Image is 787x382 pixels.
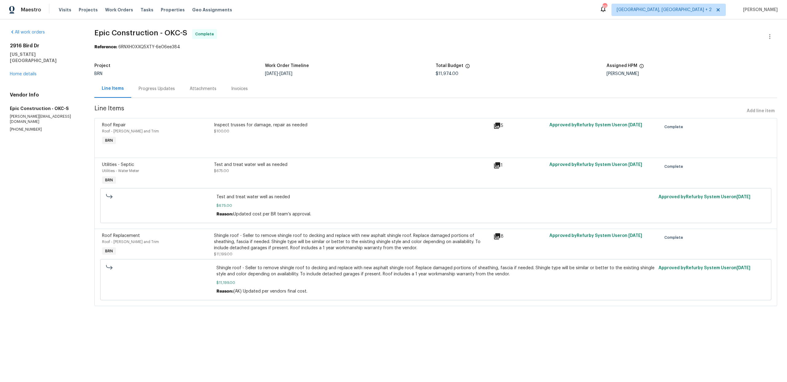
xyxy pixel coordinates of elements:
[233,212,311,216] span: Updated cost per BR team’s approval.
[94,44,777,50] div: 6RNXH0XXQ5XTY-6e06ee384
[214,233,490,251] div: Shingle roof - Seller to remove shingle roof to decking and replace with new asphalt shingle roof...
[737,195,750,199] span: [DATE]
[94,64,110,68] h5: Project
[10,114,80,124] p: [PERSON_NAME][EMAIL_ADDRESS][DOMAIN_NAME]
[140,8,153,12] span: Tasks
[21,7,41,13] span: Maestro
[214,129,229,133] span: $100.00
[664,234,686,241] span: Complete
[214,252,232,256] span: $11,199.00
[10,92,80,98] h4: Vendor Info
[607,64,637,68] h5: Assigned HPM
[216,212,233,216] span: Reason:
[103,177,115,183] span: BRN
[737,266,750,270] span: [DATE]
[436,72,458,76] span: $11,974.00
[658,266,750,270] span: Approved by Refurby System User on
[79,7,98,13] span: Projects
[105,7,133,13] span: Work Orders
[214,162,490,168] div: Test and treat water well as needed
[265,72,278,76] span: [DATE]
[465,64,470,72] span: The total cost of line items that have been proposed by Opendoor. This sum includes line items th...
[103,137,115,144] span: BRN
[265,72,292,76] span: -
[233,289,307,293] span: (AK) Updated per vendors final cost.
[436,64,463,68] h5: Total Budget
[607,72,777,76] div: [PERSON_NAME]
[658,195,750,199] span: Approved by Refurby System User on
[10,127,80,132] p: [PHONE_NUMBER]
[628,234,642,238] span: [DATE]
[192,7,232,13] span: Geo Assignments
[279,72,292,76] span: [DATE]
[741,7,778,13] span: [PERSON_NAME]
[664,124,686,130] span: Complete
[10,30,45,34] a: All work orders
[190,86,216,92] div: Attachments
[102,234,140,238] span: Roof Replacement
[265,64,309,68] h5: Work Order Timeline
[549,234,642,238] span: Approved by Refurby System User on
[102,123,126,127] span: Roof Repair
[102,129,159,133] span: Roof - [PERSON_NAME] and Trim
[102,240,159,244] span: Roof - [PERSON_NAME] and Trim
[664,163,686,170] span: Complete
[94,105,744,117] span: Line Items
[493,122,546,129] div: 5
[493,233,546,240] div: 8
[628,163,642,167] span: [DATE]
[94,72,102,76] span: BRN
[231,86,248,92] div: Invoices
[603,4,607,10] div: 85
[10,105,80,112] h5: Epic Construction - OKC-S
[549,123,642,127] span: Approved by Refurby System User on
[94,29,187,37] span: Epic Construction - OKC-S
[195,31,216,37] span: Complete
[216,280,655,286] span: $11,199.00
[216,265,655,277] span: Shingle roof - Seller to remove shingle roof to decking and replace with new asphalt shingle roof...
[102,163,134,167] span: Utilities - Septic
[103,248,115,254] span: BRN
[216,289,233,293] span: Reason:
[493,162,546,169] div: 1
[216,194,655,200] span: Test and treat water well as needed
[216,203,655,209] span: $675.00
[102,85,124,92] div: Line Items
[161,7,185,13] span: Properties
[102,169,139,173] span: Utilities - Water Meter
[139,86,175,92] div: Progress Updates
[59,7,71,13] span: Visits
[10,43,80,49] h2: 2916 Bird Dr
[10,51,80,64] h5: [US_STATE][GEOGRAPHIC_DATA]
[617,7,712,13] span: [GEOGRAPHIC_DATA], [GEOGRAPHIC_DATA] + 2
[214,122,490,128] div: Inspect trusses for damage, repair as needed
[94,45,117,49] b: Reference:
[628,123,642,127] span: [DATE]
[10,72,37,76] a: Home details
[549,163,642,167] span: Approved by Refurby System User on
[214,169,229,173] span: $675.00
[639,64,644,72] span: The hpm assigned to this work order.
